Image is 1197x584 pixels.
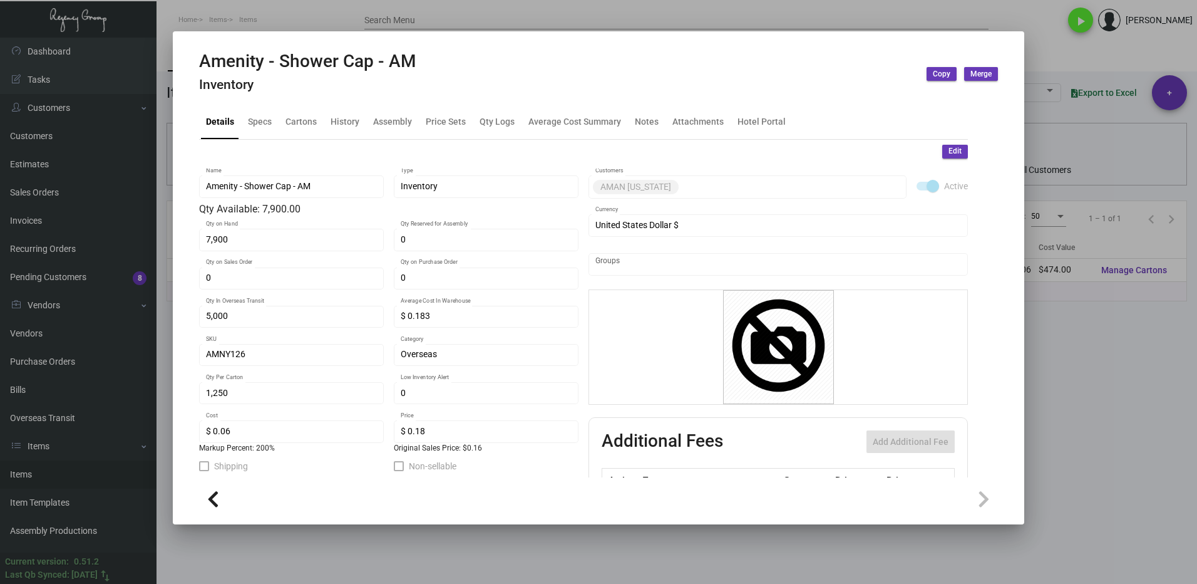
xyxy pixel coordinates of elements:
[640,469,780,491] th: Type
[948,146,962,157] span: Edit
[866,430,955,453] button: Add Additional Fee
[409,459,456,474] span: Non-sellable
[426,115,466,128] div: Price Sets
[373,115,412,128] div: Assembly
[873,437,948,447] span: Add Additional Fee
[74,555,99,568] div: 0.51.2
[927,67,957,81] button: Copy
[970,69,992,80] span: Merge
[635,115,659,128] div: Notes
[5,568,98,581] div: Last Qb Synced: [DATE]
[595,259,962,269] input: Add new..
[942,145,968,159] button: Edit
[933,69,950,80] span: Copy
[780,469,831,491] th: Cost
[593,180,679,194] mat-chip: AMAN [US_STATE]
[285,115,317,128] div: Cartons
[331,115,359,128] div: History
[248,115,272,128] div: Specs
[964,67,998,81] button: Merge
[528,115,621,128] div: Average Cost Summary
[602,430,723,453] h2: Additional Fees
[681,182,900,192] input: Add new..
[602,469,640,491] th: Active
[5,555,69,568] div: Current version:
[480,115,515,128] div: Qty Logs
[199,77,416,93] h4: Inventory
[214,459,248,474] span: Shipping
[199,202,578,217] div: Qty Available: 7,900.00
[199,51,416,72] h2: Amenity - Shower Cap - AM
[206,115,234,128] div: Details
[944,179,968,194] span: Active
[672,115,724,128] div: Attachments
[883,469,940,491] th: Price type
[832,469,883,491] th: Price
[737,115,786,128] div: Hotel Portal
